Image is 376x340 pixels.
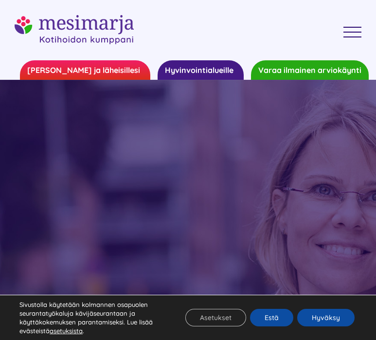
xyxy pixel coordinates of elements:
[297,309,355,326] button: Hyväksy
[336,27,369,38] a: Toggle Menu
[19,300,172,335] p: Sivustolla käytetään kolmannen osapuolen seurantatyökaluja kävijäseurantaan ja käyttäkokemuksen p...
[20,60,150,80] a: [PERSON_NAME] ja läheisillesi
[185,309,246,326] button: Asetukset
[250,309,293,326] button: Estä
[251,60,369,80] a: Varaa ilmainen arviokäynti
[15,15,134,44] img: Mesimarja – Kotihoidon Kumppani Logo
[158,60,244,80] a: Hyvinvointialueille
[50,326,83,335] button: asetuksista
